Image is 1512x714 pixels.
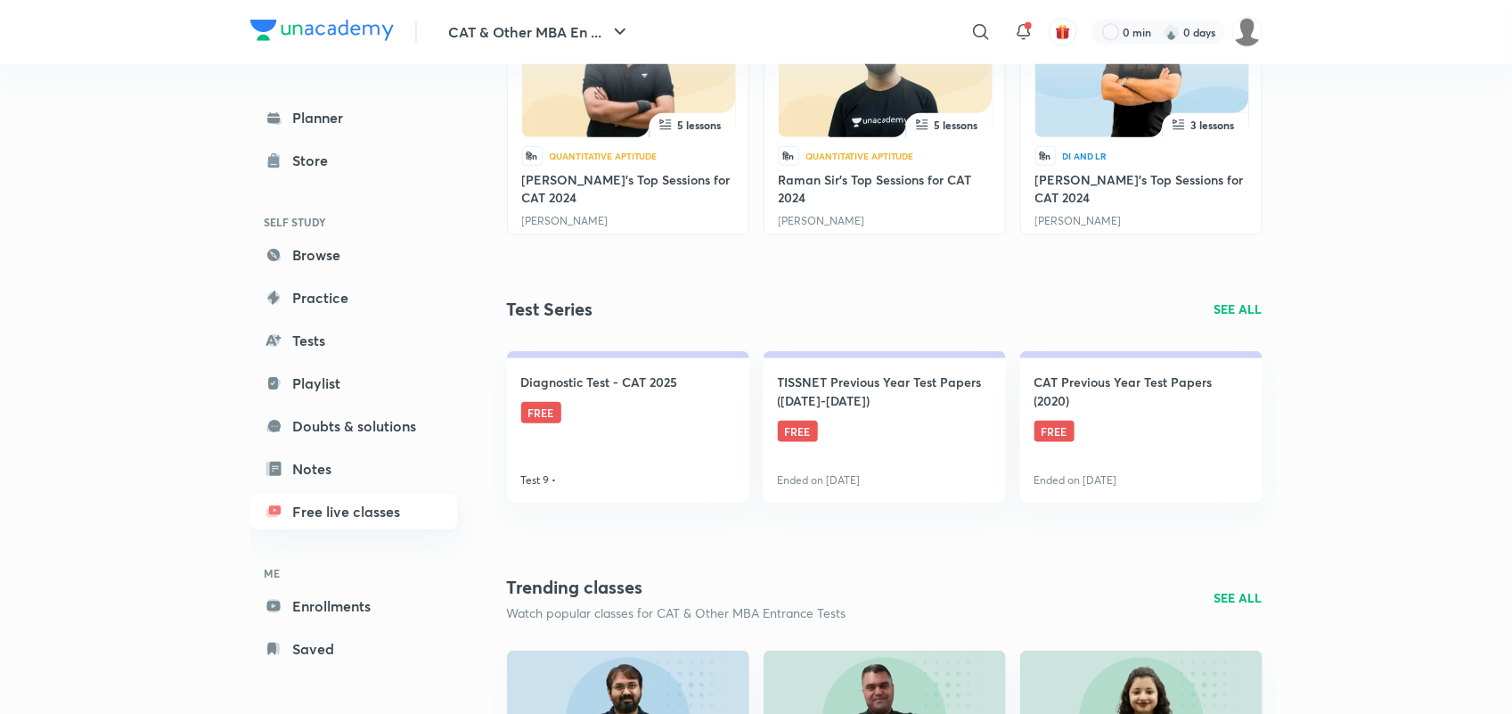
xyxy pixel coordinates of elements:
p: Ended on [DATE] [1034,472,1117,488]
a: Doubts & solutions [250,408,457,444]
span: 3 lessons [1190,118,1234,132]
img: streak [1163,23,1181,41]
h6: SELF STUDY [250,207,457,237]
span: हिn [1035,146,1056,166]
img: avatar [1055,24,1071,40]
a: [PERSON_NAME] [1035,214,1122,227]
img: edu-image [1067,3,1218,141]
a: Diagnostic Test - CAT 2025FREETest 9 • [507,351,749,503]
img: Coolm [1232,17,1263,47]
span: FREE [1034,421,1075,442]
h4: CAT Previous Year Test Papers (2020) [1034,373,1248,410]
p: Test 9 • [521,472,557,488]
h6: Raman Sir's Top Sessions for CAT 2024 [779,171,991,207]
span: हिn [522,146,543,166]
div: Quantitative Aptitude [550,151,658,161]
img: edu-image [810,3,961,141]
h6: ME [250,558,457,588]
span: FREE [778,421,818,442]
span: हिn [779,146,799,166]
a: Browse [250,237,457,273]
img: edu-image [553,3,705,141]
a: Enrollments [250,588,457,624]
a: [PERSON_NAME] [779,214,865,227]
a: Store [250,143,457,178]
a: CAT Previous Year Test Papers (2020)FREEEnded on [DATE] [1020,351,1263,503]
span: 5 lessons [934,118,977,132]
h4: TISSNET Previous Year Test Papers ([DATE]-[DATE]) [778,373,992,410]
a: Playlist [250,365,457,401]
h4: Diagnostic Test - CAT 2025 [521,373,678,391]
div: Store [293,150,339,171]
p: Ended on [DATE] [778,472,861,488]
a: [PERSON_NAME] [522,214,609,227]
h2: Test Series [507,296,593,323]
a: Planner [250,100,457,135]
a: Saved [250,631,457,667]
a: Notes [250,451,457,487]
p: Watch popular classes for CAT & Other MBA Entrance Tests [507,604,846,622]
a: TISSNET Previous Year Test Papers ([DATE]-[DATE])FREEEnded on [DATE] [764,351,1006,503]
a: Tests [250,323,457,358]
span: 5 lessons [677,118,721,132]
a: SEE ALL [1214,588,1263,607]
h2: Trending classes [507,574,846,601]
button: CAT & Other MBA En ... [438,14,642,50]
div: DI and LR [1063,151,1107,161]
button: avatar [1049,18,1077,46]
a: SEE ALL [1214,300,1263,318]
a: Company Logo [250,20,394,45]
a: Practice [250,280,457,316]
h6: [PERSON_NAME]'s Top Sessions for CAT 2024 [1035,171,1247,207]
span: FREE [521,402,561,423]
h6: [PERSON_NAME]'s Top Sessions for CAT 2024 [522,171,734,207]
a: Free live classes [250,494,457,529]
div: Quantitative Aptitude [806,151,914,161]
img: Company Logo [250,20,394,41]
